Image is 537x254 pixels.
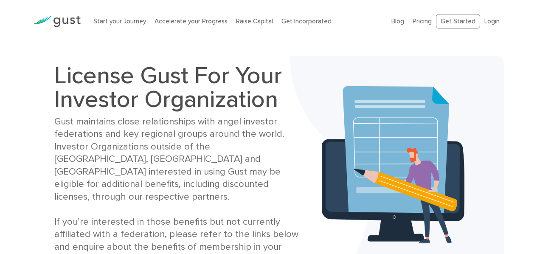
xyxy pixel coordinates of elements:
[33,16,81,27] img: Gust Logo
[155,17,228,25] a: Accelerate your Progress
[413,17,432,25] a: Pricing
[54,64,299,111] h1: License Gust For Your Investor Organization
[484,17,500,25] a: Login
[93,17,146,25] a: Start your Journey
[236,17,273,25] a: Raise Capital
[391,17,404,25] a: Blog
[436,14,480,29] a: Get Started
[281,17,332,25] a: Get Incorporated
